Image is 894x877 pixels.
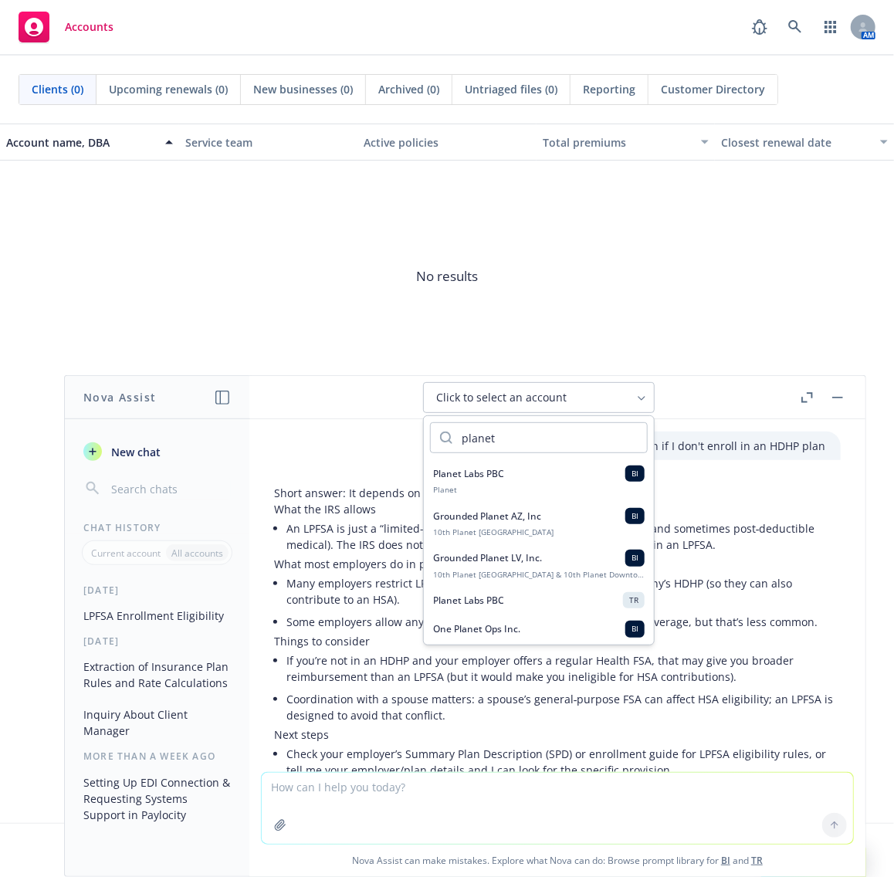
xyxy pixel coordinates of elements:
[623,592,645,608] div: TR
[424,615,654,643] button: One Planet Ops Inc.BI
[77,770,237,828] button: Setting Up EDI Connection & Requesting Systems Support in Paylocity
[433,485,645,495] div: Planet
[286,572,841,611] li: Many employers restrict LPFSAs to employees who enroll in the company’s HDHP (so they can also co...
[625,621,645,637] div: BI
[77,702,237,743] button: Inquiry About Client Manager
[286,611,841,633] li: Some employers allow anyone to elect an LPFSA, even without HDHP coverage, but that’s less common.
[424,586,654,615] button: Planet Labs PBCTR
[510,438,825,454] p: can i enroll in an LPFSA even if I don't enroll in an HDHP plan
[274,556,841,572] p: What most employers do in practice
[433,527,645,537] div: 10th Planet [GEOGRAPHIC_DATA]
[625,508,645,524] div: BI
[253,81,353,97] span: New businesses (0)
[256,845,859,876] span: Nova Assist can make mistakes. Explore what Nova can do: Browse prompt library for and
[815,12,846,42] a: Switch app
[424,502,654,544] button: Grounded Planet AZ, IncBI10th Planet [GEOGRAPHIC_DATA]
[424,543,654,586] button: Grounded Planet LV, Inc.BI10th Planet [GEOGRAPHIC_DATA] & 10th Planet Downtown
[12,5,120,49] a: Accounts
[286,688,841,726] li: Coordination with a spouse matters: a spouse’s general‑purpose FSA can affect HSA eligibility; an...
[83,389,156,405] h1: Nova Assist
[751,854,763,867] a: TR
[109,81,228,97] span: Upcoming renewals (0)
[65,750,249,763] div: More than a week ago
[433,570,645,580] div: 10th Planet [GEOGRAPHIC_DATA] & 10th Planet Downtown
[744,12,775,42] a: Report a Bug
[433,551,542,564] span: Grounded Planet LV, Inc.
[625,550,645,566] div: BI
[274,633,841,649] p: Things to consider
[465,81,557,97] span: Untriaged files (0)
[433,594,504,607] span: Planet Labs PBC
[433,510,541,523] span: Grounded Planet AZ, Inc
[780,12,811,42] a: Search
[364,134,530,151] div: Active policies
[77,438,237,466] button: New chat
[274,726,841,743] p: Next steps
[721,854,730,867] a: BI
[715,124,894,161] button: Closest renewal date
[286,517,841,556] li: An LPFSA is just a “limited-purpose” health FSA (typically dental/vision and sometimes post‑deduc...
[286,743,841,781] li: Check your employer’s Summary Plan Description (SPD) or enrollment guide for LPFSA eligibility ru...
[537,124,716,161] button: Total premiums
[274,485,841,501] p: Short answer: It depends on your employer’s plan rules.
[274,501,841,517] p: What the IRS allows
[357,124,537,161] button: Active policies
[65,584,249,597] div: [DATE]
[433,622,520,635] span: One Planet Ops Inc.
[91,547,161,560] p: Current account
[286,649,841,688] li: If you’re not in an HDHP and your employer offers a regular Health FSA, that may give you broader...
[179,124,358,161] button: Service team
[65,21,113,33] span: Accounts
[543,134,693,151] div: Total premiums
[436,390,567,405] span: Click to select an account
[108,444,161,460] span: New chat
[65,635,249,648] div: [DATE]
[108,478,231,499] input: Search chats
[185,134,352,151] div: Service team
[65,521,249,534] div: Chat History
[77,654,237,696] button: Extraction of Insurance Plan Rules and Rate Calculations
[452,423,647,452] input: Search for account to chat with...
[440,432,452,444] svg: Search
[424,459,654,502] button: Planet Labs PBCBIPlanet
[583,81,635,97] span: Reporting
[378,81,439,97] span: Archived (0)
[423,382,655,413] button: Click to select an account
[32,81,83,97] span: Clients (0)
[171,547,223,560] p: All accounts
[661,81,765,97] span: Customer Directory
[625,466,645,482] div: BI
[6,134,156,151] div: Account name, DBA
[77,603,237,628] button: LPFSA Enrollment Eligibility
[433,467,504,480] span: Planet Labs PBC
[721,134,871,151] div: Closest renewal date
